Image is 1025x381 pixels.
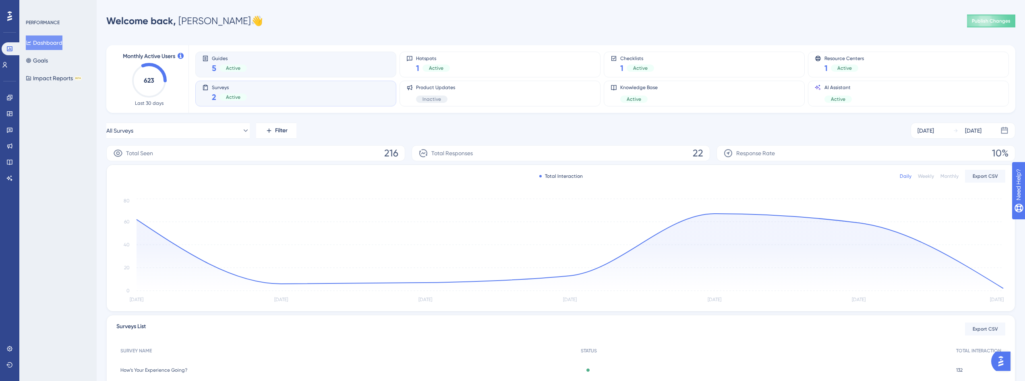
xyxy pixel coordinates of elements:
tspan: [DATE] [990,297,1004,302]
span: Active [837,65,852,71]
span: Export CSV [973,326,998,332]
span: Knowledge Base [620,84,658,91]
div: Daily [900,173,911,179]
span: 5 [212,62,216,74]
button: Export CSV [965,170,1005,183]
span: Active [831,96,845,102]
div: [DATE] [917,126,934,135]
tspan: [DATE] [852,297,866,302]
div: [DATE] [965,126,982,135]
span: Active [226,94,240,100]
span: 1 [416,62,419,74]
span: Active [627,96,641,102]
tspan: 40 [124,242,130,248]
tspan: 60 [124,219,130,225]
tspan: [DATE] [563,297,577,302]
span: 132 [956,367,963,373]
div: Weekly [918,173,934,179]
tspan: [DATE] [418,297,432,302]
span: All Surveys [106,126,133,135]
button: Dashboard [26,35,62,50]
span: 22 [693,147,703,160]
iframe: UserGuiding AI Assistant Launcher [991,349,1015,373]
span: STATUS [581,348,597,354]
button: Goals [26,53,48,68]
span: Last 30 days [135,100,164,106]
span: Welcome back, [106,15,176,27]
text: 623 [144,77,154,84]
span: How’s Your Experience Going? [120,367,187,373]
span: AI Assistant [824,84,852,91]
span: Guides [212,55,247,61]
span: Inactive [422,96,441,102]
button: All Surveys [106,123,250,139]
tspan: [DATE] [130,297,143,302]
span: Checklists [620,55,654,61]
button: Publish Changes [967,15,1015,27]
span: Resource Centers [824,55,864,61]
span: Active [226,65,240,71]
span: 10% [992,147,1008,160]
span: Publish Changes [972,18,1011,24]
span: Hotspots [416,55,450,61]
tspan: 20 [124,265,130,271]
span: Total Seen [126,148,153,158]
span: 1 [620,62,623,74]
span: Surveys List [116,322,146,336]
span: Filter [275,126,288,135]
span: Total Responses [431,148,473,158]
span: Active [429,65,443,71]
tspan: 80 [124,198,130,204]
span: 2 [212,92,216,103]
span: Response Rate [736,148,775,158]
div: Total Interaction [539,173,583,179]
div: PERFORMANCE [26,19,60,26]
div: BETA [75,76,82,80]
span: 216 [384,147,398,160]
tspan: [DATE] [274,297,288,302]
button: Export CSV [965,323,1005,335]
span: Active [633,65,648,71]
tspan: 0 [126,288,130,294]
span: Product Updates [416,84,455,91]
tspan: [DATE] [708,297,721,302]
button: Impact ReportsBETA [26,71,82,85]
span: 1 [824,62,828,74]
span: TOTAL INTERACTION [956,348,1001,354]
div: [PERSON_NAME] 👋 [106,15,263,27]
span: SURVEY NAME [120,348,152,354]
span: Export CSV [973,173,998,179]
button: Filter [256,123,296,139]
span: Surveys [212,84,247,90]
span: Monthly Active Users [123,52,175,61]
div: Monthly [940,173,959,179]
span: Need Help? [19,2,50,12]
